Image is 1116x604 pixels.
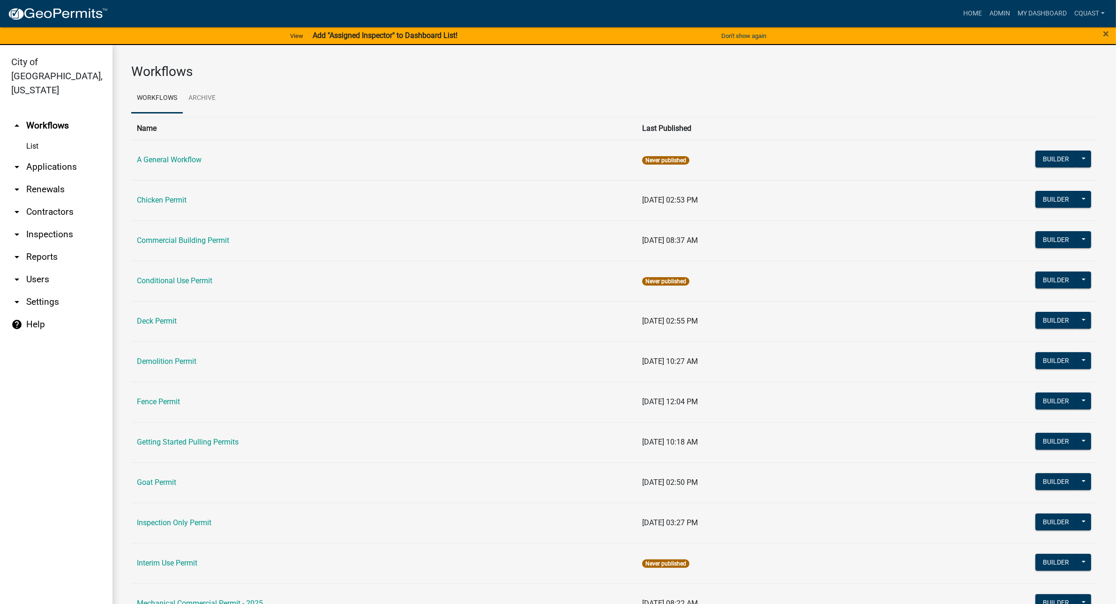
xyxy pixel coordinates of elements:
th: Last Published [637,117,931,140]
span: [DATE] 03:27 PM [642,518,698,527]
span: × [1103,27,1109,40]
strong: Add "Assigned Inspector" to Dashboard List! [313,31,457,40]
a: Archive [183,83,221,113]
a: Getting Started Pulling Permits [137,438,239,446]
a: Admin [986,5,1014,23]
i: arrow_drop_up [11,120,22,131]
button: Close [1103,28,1109,39]
th: Name [131,117,637,140]
i: arrow_drop_down [11,229,22,240]
i: arrow_drop_down [11,184,22,195]
button: Builder [1035,151,1077,167]
button: Builder [1035,231,1077,248]
button: Builder [1035,554,1077,571]
a: Commercial Building Permit [137,236,229,245]
a: Fence Permit [137,397,180,406]
a: Interim Use Permit [137,559,197,567]
a: Demolition Permit [137,357,196,366]
button: Builder [1035,272,1077,288]
i: arrow_drop_down [11,274,22,285]
i: arrow_drop_down [11,206,22,218]
span: [DATE] 02:53 PM [642,196,698,204]
button: Builder [1035,393,1077,409]
i: arrow_drop_down [11,161,22,173]
a: Conditional Use Permit [137,276,212,285]
a: View [286,28,307,44]
a: Home [959,5,986,23]
a: Goat Permit [137,478,176,487]
i: arrow_drop_down [11,251,22,263]
span: [DATE] 12:04 PM [642,397,698,406]
span: Never published [642,156,689,165]
span: Never published [642,559,689,568]
a: A General Workflow [137,155,202,164]
button: Builder [1035,312,1077,329]
a: Deck Permit [137,317,177,325]
span: [DATE] 10:27 AM [642,357,698,366]
button: Don't show again [718,28,770,44]
span: [DATE] 10:18 AM [642,438,698,446]
button: Builder [1035,513,1077,530]
span: [DATE] 02:50 PM [642,478,698,487]
button: Builder [1035,191,1077,208]
a: Chicken Permit [137,196,187,204]
a: Workflows [131,83,183,113]
a: My Dashboard [1014,5,1071,23]
button: Builder [1035,473,1077,490]
a: Inspection Only Permit [137,518,211,527]
h3: Workflows [131,64,1097,80]
button: Builder [1035,433,1077,450]
a: cquast [1071,5,1109,23]
span: [DATE] 02:55 PM [642,317,698,325]
span: [DATE] 08:37 AM [642,236,698,245]
button: Builder [1035,352,1077,369]
span: Never published [642,277,689,286]
i: arrow_drop_down [11,296,22,308]
i: help [11,319,22,330]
